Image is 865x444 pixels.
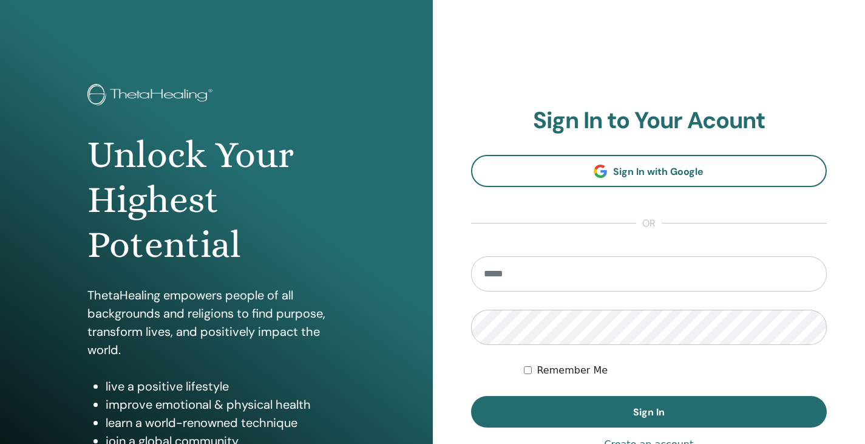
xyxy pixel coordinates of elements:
[613,165,704,178] span: Sign In with Google
[106,395,345,414] li: improve emotional & physical health
[524,363,827,378] div: Keep me authenticated indefinitely or until I manually logout
[106,377,345,395] li: live a positive lifestyle
[106,414,345,432] li: learn a world-renowned technique
[633,406,665,418] span: Sign In
[537,363,608,378] label: Remember Me
[636,216,662,231] span: or
[471,396,827,428] button: Sign In
[471,107,827,135] h2: Sign In to Your Acount
[87,286,345,359] p: ThetaHealing empowers people of all backgrounds and religions to find purpose, transform lives, a...
[87,132,345,268] h1: Unlock Your Highest Potential
[471,155,827,187] a: Sign In with Google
